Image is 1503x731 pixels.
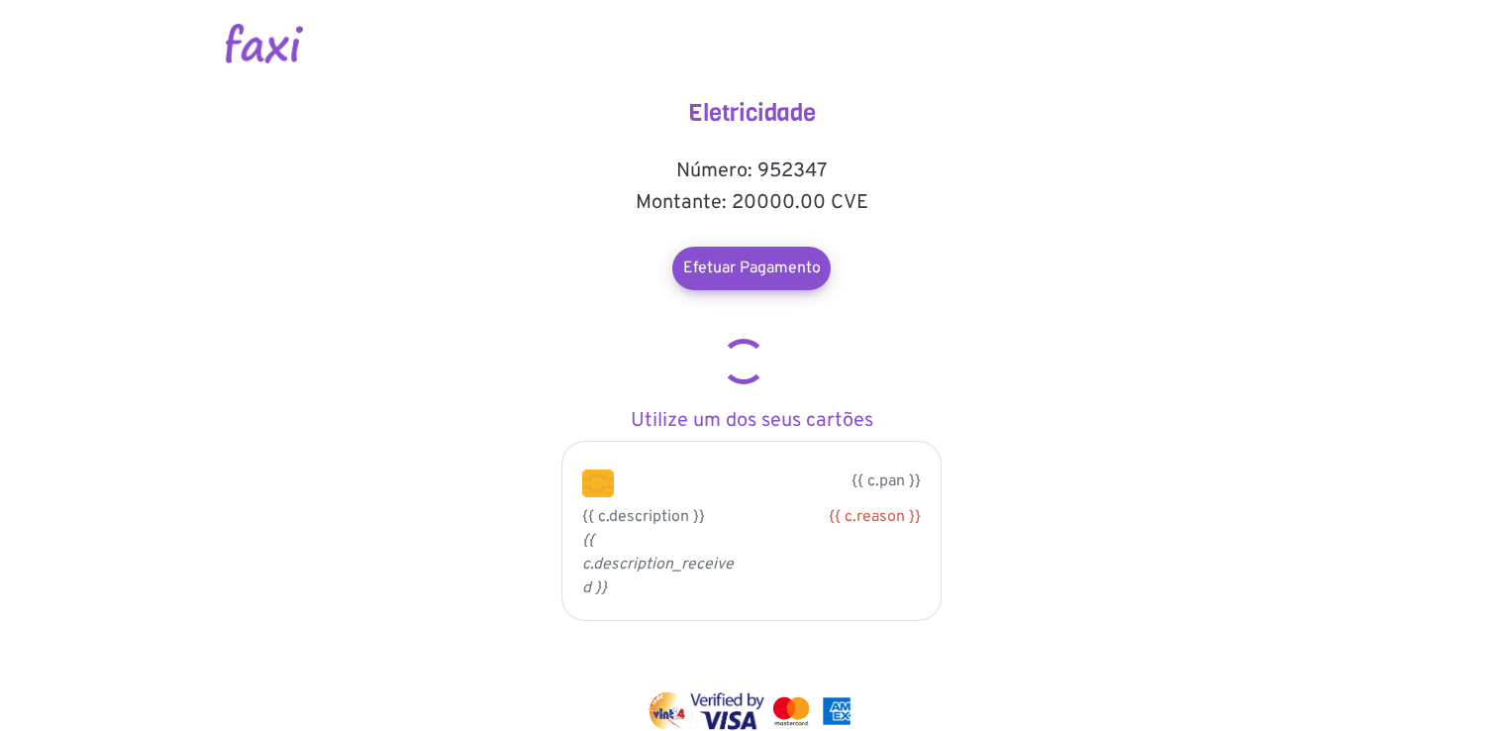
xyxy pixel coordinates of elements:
[648,692,687,730] img: vinti4
[553,159,950,183] h5: Número: 952347
[690,692,764,730] img: visa
[553,99,950,128] h4: Eletricidade
[672,247,831,290] a: Efetuar Pagamento
[582,531,734,598] i: {{ c.description_received }}
[553,191,950,215] h5: Montante: 20000.00 CVE
[644,470,921,493] p: {{ c.pan }}
[582,470,614,497] img: chip.png
[766,505,921,529] div: {{ c.reason }}
[768,692,814,730] img: mastercard
[582,507,705,527] span: {{ c.description }}
[553,409,950,433] h5: Utilize um dos seus cartões
[818,692,855,730] img: mastercard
